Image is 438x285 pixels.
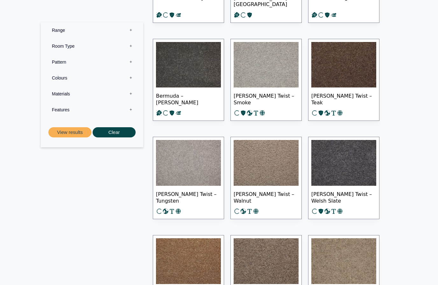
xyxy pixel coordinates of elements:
label: Pattern [46,54,138,70]
img: Tomkinson Twist - Walnut [234,140,299,186]
span: [PERSON_NAME] Twist – Welsh Slate [311,186,376,208]
label: Room Type [46,38,138,54]
label: Features [46,102,138,118]
img: Tomkinson Twist - Teak [311,42,376,88]
button: View results [48,127,91,138]
img: Tomkinson Twist Willow [234,238,299,284]
span: [PERSON_NAME] Twist – Smoke [234,87,299,110]
img: Tomkinson Twist Welsh Slate [311,140,376,186]
a: [PERSON_NAME] Twist – Teak [308,39,379,121]
a: [PERSON_NAME] Twist – Welsh Slate [308,137,379,219]
a: [PERSON_NAME] Twist – Smoke [230,39,302,121]
button: Clear [93,127,136,138]
img: Tomkinson Twist - Wheat [156,238,221,284]
span: [PERSON_NAME] Twist – Teak [311,87,376,110]
a: Bermuda – [PERSON_NAME] [153,39,224,121]
img: Bermuda Shelly [156,42,221,88]
label: Range [46,22,138,38]
span: Bermuda – [PERSON_NAME] [156,87,221,110]
img: Tomkinson Twist Tungsten [156,140,221,186]
label: Colours [46,70,138,86]
span: [PERSON_NAME] Twist – Walnut [234,186,299,208]
label: Materials [46,86,138,102]
a: [PERSON_NAME] Twist – Walnut [230,137,302,219]
img: Tomkinson Twist Smoke [234,42,299,88]
a: [PERSON_NAME] Twist – Tungsten [153,137,224,219]
span: [PERSON_NAME] Twist – Tungsten [156,186,221,208]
